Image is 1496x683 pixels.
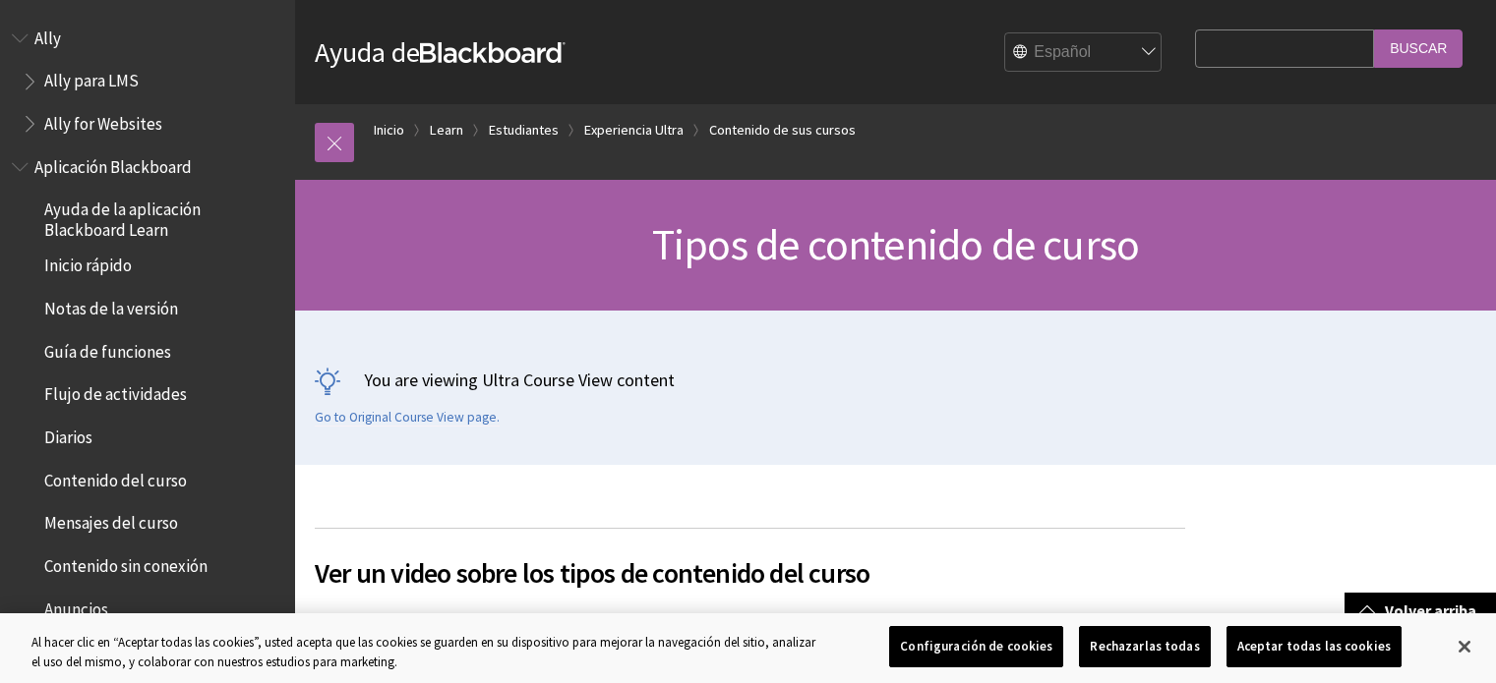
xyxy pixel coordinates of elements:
[489,118,559,142] a: Estudiantes
[44,507,178,534] span: Mensajes del curso
[315,528,1185,594] h2: Ver un video sobre los tipos de contenido del curso
[44,378,187,405] span: Flujo de actividades
[44,464,187,490] span: Contenido del curso
[31,633,823,671] div: Al hacer clic en “Aceptar todas las cookies”, usted acepta que las cookies se guarden en su dispo...
[709,118,856,142] a: Contenido de sus cursos
[44,194,281,240] span: Ayuda de la aplicación Blackboard Learn
[44,250,132,276] span: Inicio rápido
[1443,625,1486,668] button: Cerrar
[12,22,283,141] nav: Book outline for Anthology Ally Help
[44,335,171,362] span: Guía de funciones
[1227,626,1402,667] button: Aceptar todas las cookies
[1374,29,1463,68] input: Buscar
[34,22,61,48] span: Ally
[652,217,1139,271] span: Tipos de contenido de curso
[374,118,404,142] a: Inicio
[44,549,208,576] span: Contenido sin conexión
[889,626,1063,667] button: Configuración de cookies
[315,368,1476,392] p: You are viewing Ultra Course View content
[44,421,92,447] span: Diarios
[34,150,192,177] span: Aplicación Blackboard
[315,34,566,70] a: Ayuda deBlackboard
[430,118,463,142] a: Learn
[44,593,108,619] span: Anuncios
[1005,33,1163,73] select: Site Language Selector
[315,409,500,427] a: Go to Original Course View page.
[584,118,684,142] a: Experiencia Ultra
[44,292,178,318] span: Notas de la versión
[1345,593,1496,629] a: Volver arriba
[44,65,139,91] span: Ally para LMS
[1079,626,1210,667] button: Rechazarlas todas
[420,42,566,63] strong: Blackboard
[44,107,162,134] span: Ally for Websites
